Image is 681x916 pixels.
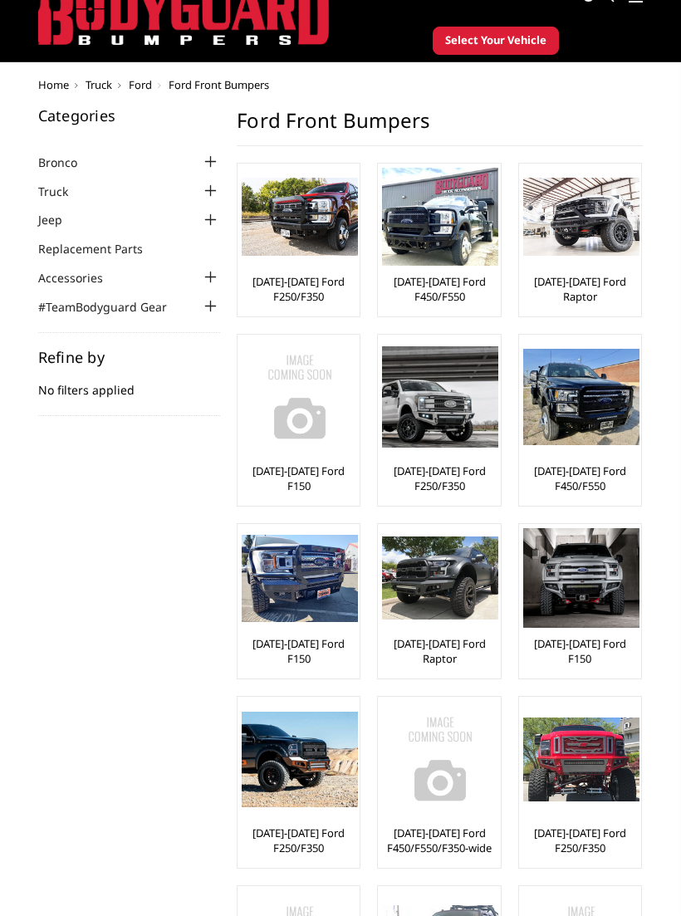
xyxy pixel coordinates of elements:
[242,339,355,455] a: No Image
[382,636,496,666] a: [DATE]-[DATE] Ford Raptor
[242,636,355,666] a: [DATE]-[DATE] Ford F150
[242,825,355,855] a: [DATE]-[DATE] Ford F250/F350
[38,77,69,92] a: Home
[382,825,496,855] a: [DATE]-[DATE] Ford F450/F550/F350-wide
[242,463,355,493] a: [DATE]-[DATE] Ford F150
[242,274,355,304] a: [DATE]-[DATE] Ford F250/F350
[169,77,269,92] span: Ford Front Bumpers
[38,183,89,200] a: Truck
[445,32,546,49] span: Select Your Vehicle
[38,154,98,171] a: Bronco
[382,274,496,304] a: [DATE]-[DATE] Ford F450/F550
[382,701,496,817] a: No Image
[523,463,637,493] a: [DATE]-[DATE] Ford F450/F550
[523,825,637,855] a: [DATE]-[DATE] Ford F250/F350
[523,636,637,666] a: [DATE]-[DATE] Ford F150
[38,298,188,316] a: #TeamBodyguard Gear
[242,339,358,455] img: No Image
[38,350,221,365] h5: Refine by
[237,108,643,146] h1: Ford Front Bumpers
[38,350,221,416] div: No filters applied
[129,77,152,92] a: Ford
[38,108,221,123] h5: Categories
[433,27,559,55] button: Select Your Vehicle
[382,701,498,817] img: No Image
[382,463,496,493] a: [DATE]-[DATE] Ford F250/F350
[38,240,164,257] a: Replacement Parts
[38,269,124,287] a: Accessories
[38,211,83,228] a: Jeep
[86,77,112,92] a: Truck
[523,274,637,304] a: [DATE]-[DATE] Ford Raptor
